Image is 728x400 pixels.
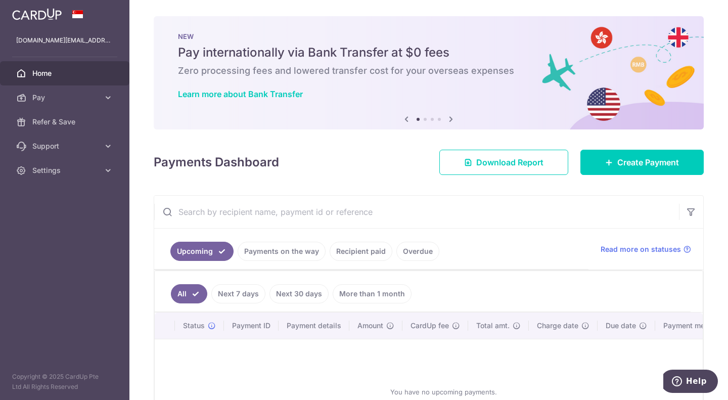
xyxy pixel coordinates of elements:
[396,242,439,261] a: Overdue
[537,321,578,331] span: Charge date
[12,8,62,20] img: CardUp
[238,242,326,261] a: Payments on the way
[154,196,679,228] input: Search by recipient name, payment id or reference
[601,244,681,254] span: Read more on statuses
[211,284,265,303] a: Next 7 days
[154,16,704,129] img: Bank transfer banner
[224,313,279,339] th: Payment ID
[330,242,392,261] a: Recipient paid
[333,284,412,303] a: More than 1 month
[183,321,205,331] span: Status
[279,313,349,339] th: Payment details
[178,32,679,40] p: NEW
[606,321,636,331] span: Due date
[178,65,679,77] h6: Zero processing fees and lowered transfer cost for your overseas expenses
[32,141,99,151] span: Support
[170,242,234,261] a: Upcoming
[32,68,99,78] span: Home
[411,321,449,331] span: CardUp fee
[178,45,679,61] h5: Pay internationally via Bank Transfer at $0 fees
[32,93,99,103] span: Pay
[269,284,329,303] a: Next 30 days
[439,150,568,175] a: Download Report
[580,150,704,175] a: Create Payment
[357,321,383,331] span: Amount
[601,244,691,254] a: Read more on statuses
[32,165,99,175] span: Settings
[476,321,510,331] span: Total amt.
[154,153,279,171] h4: Payments Dashboard
[476,156,543,168] span: Download Report
[178,89,303,99] a: Learn more about Bank Transfer
[16,35,113,46] p: [DOMAIN_NAME][EMAIL_ADDRESS][DOMAIN_NAME]
[617,156,679,168] span: Create Payment
[32,117,99,127] span: Refer & Save
[663,370,718,395] iframe: Opens a widget where you can find more information
[171,284,207,303] a: All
